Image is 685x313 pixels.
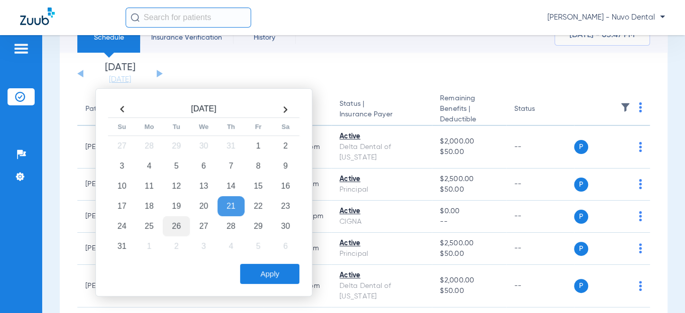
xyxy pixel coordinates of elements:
[569,30,635,40] span: [DATE] - 03:47 PM
[440,136,498,147] span: $2,000.00
[339,206,424,217] div: Active
[440,249,498,259] span: $50.00
[506,169,574,201] td: --
[13,43,29,55] img: hamburger-icon
[506,233,574,265] td: --
[339,131,424,142] div: Active
[339,238,424,249] div: Active
[90,75,150,85] a: [DATE]
[574,210,588,224] span: P
[574,140,588,154] span: P
[440,217,498,227] span: --
[148,33,225,43] span: Insurance Verification
[547,13,665,23] span: [PERSON_NAME] - Nuvo Dental
[639,142,642,152] img: group-dot-blue.svg
[339,249,424,259] div: Principal
[440,114,498,125] span: Deductible
[339,281,424,302] div: Delta Dental of [US_STATE]
[574,242,588,256] span: P
[331,93,432,126] th: Status |
[574,178,588,192] span: P
[440,147,498,158] span: $50.00
[339,270,424,281] div: Active
[506,93,574,126] th: Status
[136,101,272,118] th: [DATE]
[126,8,251,28] input: Search for patients
[440,286,498,296] span: $50.00
[440,206,498,217] span: $0.00
[432,93,506,126] th: Remaining Benefits |
[639,243,642,253] img: group-dot-blue.svg
[131,13,140,22] img: Search Icon
[506,201,574,233] td: --
[639,211,642,221] img: group-dot-blue.svg
[85,33,133,43] span: Schedule
[339,185,424,195] div: Principal
[639,179,642,189] img: group-dot-blue.svg
[440,275,498,286] span: $2,000.00
[85,104,130,114] div: Patient Name
[574,279,588,293] span: P
[85,104,140,114] div: Patient Name
[339,109,424,120] span: Insurance Payer
[339,174,424,185] div: Active
[440,185,498,195] span: $50.00
[240,264,299,284] button: Apply
[506,265,574,307] td: --
[635,265,685,313] iframe: Chat Widget
[506,126,574,169] td: --
[241,33,288,43] span: History
[440,238,498,249] span: $2,500.00
[339,217,424,227] div: CIGNA
[440,174,498,185] span: $2,500.00
[339,142,424,163] div: Delta Dental of [US_STATE]
[620,102,630,112] img: filter.svg
[639,102,642,112] img: group-dot-blue.svg
[20,8,55,25] img: Zuub Logo
[90,63,150,85] li: [DATE]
